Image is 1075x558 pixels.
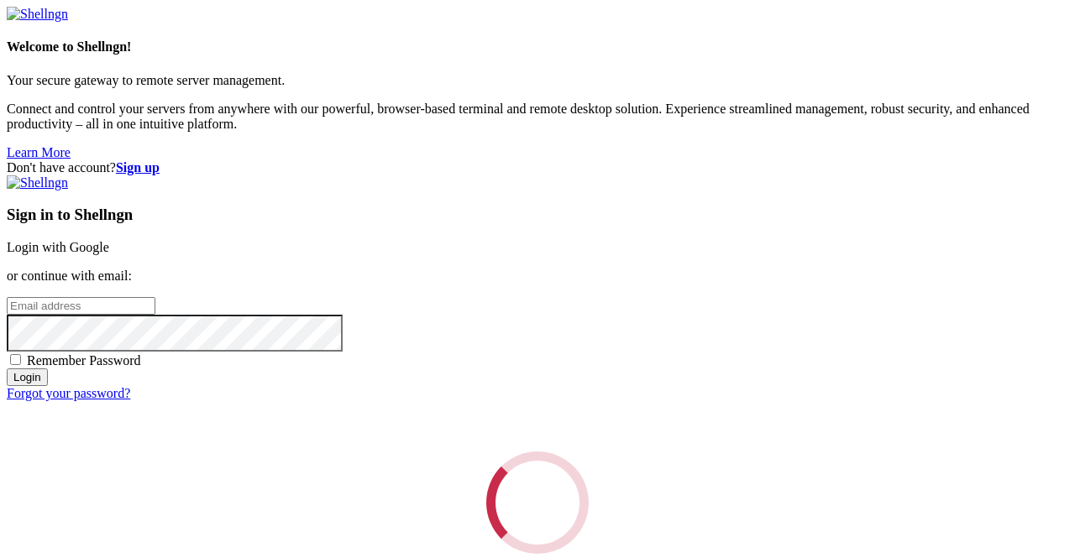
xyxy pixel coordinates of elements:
[7,240,109,254] a: Login with Google
[7,145,71,159] a: Learn More
[7,160,1068,175] div: Don't have account?
[7,386,130,400] a: Forgot your password?
[7,39,1068,55] h4: Welcome to Shellngn!
[7,102,1068,132] p: Connect and control your servers from anywhere with our powerful, browser-based terminal and remo...
[7,297,155,315] input: Email address
[7,175,68,190] img: Shellngn
[7,73,1068,88] p: Your secure gateway to remote server management.
[116,160,160,175] a: Sign up
[27,353,141,368] span: Remember Password
[7,7,68,22] img: Shellngn
[7,206,1068,224] h3: Sign in to Shellngn
[7,269,1068,284] p: or continue with email:
[7,368,48,386] input: Login
[10,354,21,365] input: Remember Password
